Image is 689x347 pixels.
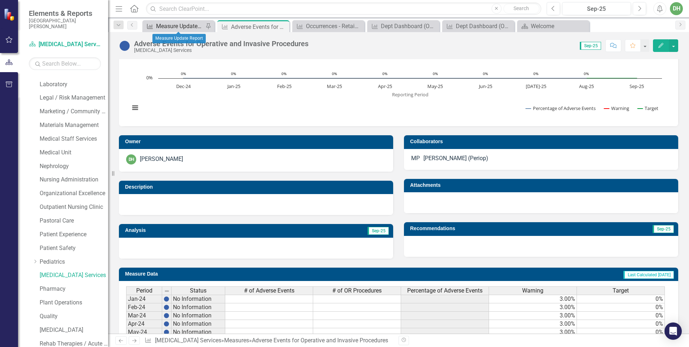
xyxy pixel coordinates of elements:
text: 0% [181,71,186,76]
a: Marketing / Community Services [40,107,108,116]
span: Elements & Reports [29,9,101,18]
span: Sep-25 [368,227,389,235]
h3: Collaborators [410,139,675,144]
div: Chart. Highcharts interactive chart. [126,11,671,119]
a: Legal / Risk Management [40,94,108,102]
text: 0% [584,71,589,76]
button: Show Target [637,105,659,111]
g: Target, line 3 of 3 with 10 data points. [182,77,639,80]
text: Mar-25 [327,83,342,89]
td: 3.00% [489,320,577,328]
td: 3.00% [489,312,577,320]
td: Jan-24 [126,295,162,303]
div: Sep-25 [565,5,628,13]
a: Pastoral Care [40,217,108,225]
a: Dept Dashboard (Operating Room) - [MEDICAL_DATA] time will not exceed 7 minutes for treatment wit... [444,22,512,31]
a: [MEDICAL_DATA] [40,326,108,334]
text: Reporting Period [392,91,428,98]
div: MP [411,154,420,163]
td: No Information [172,312,225,320]
text: 0% [483,71,488,76]
div: Measure Update Report [156,22,204,31]
td: Feb-24 [126,303,162,312]
button: Search [503,4,539,14]
text: Feb-25 [277,83,292,89]
text: Sep-25 [630,83,644,89]
div: Adverse Events for Operative and Invasive Procedures [252,337,388,344]
td: No Information [172,303,225,312]
td: 3.00% [489,303,577,312]
a: Pediatrics [40,258,108,266]
button: Sep-25 [562,2,631,15]
a: [MEDICAL_DATA] Services [40,271,108,280]
div: Adverse Events for Operative and Invasive Procedures [231,22,288,31]
div: [PERSON_NAME] (Periop) [423,154,488,163]
text: 0% [332,71,337,76]
text: 0% [533,71,538,76]
text: 0% [231,71,236,76]
td: Mar-24 [126,312,162,320]
a: Plant Operations [40,299,108,307]
td: 0% [577,328,665,337]
div: Dept Dashboard (Operating Room) - [MEDICAL_DATA] time will not exceed 7 minutes for treatment wit... [456,22,512,31]
a: Laboratory [40,80,108,89]
text: 0% [146,74,153,81]
text: 0% [281,71,286,76]
a: Nursing Administration [40,176,108,184]
div: [MEDICAL_DATA] Services [134,48,308,53]
text: 0% [433,71,438,76]
input: Search ClearPoint... [146,3,541,15]
div: Open Intercom Messenger [664,322,682,340]
h3: Attachments [410,183,675,188]
text: 0% [382,71,387,76]
text: Aug-25 [579,83,594,89]
td: 3.00% [489,295,577,303]
span: Percentage of Adverse Events [407,287,483,294]
div: » » [145,337,393,345]
a: Patient Experience [40,230,108,239]
g: Percentage of Adverse Events, line 1 of 3 with 10 data points. [182,77,588,80]
td: No Information [172,328,225,337]
span: Period [136,287,152,294]
div: Adverse Events for Operative and Invasive Procedures [134,40,308,48]
a: Occurrences - Retained Foreign Objects [294,22,363,31]
img: BgCOk07PiH71IgAAAABJRU5ErkJggg== [164,296,169,302]
div: [PERSON_NAME] [140,155,183,163]
img: BgCOk07PiH71IgAAAABJRU5ErkJggg== [164,329,169,335]
span: Search [514,5,529,11]
td: No Information [172,320,225,328]
img: No Information [119,40,130,52]
button: DH [670,2,683,15]
button: View chart menu, Chart [130,103,140,113]
span: Status [190,287,206,294]
a: Measure Update Report [144,22,204,31]
span: Sep-25 [580,42,601,50]
a: Dept Dashboard (Operating Room) - Shockwaves per unit at one treatment will not exceed 3500 ([MED... [369,22,437,31]
img: ClearPoint Strategy [4,8,16,21]
a: Medical Unit [40,149,108,157]
a: Patient Safety [40,244,108,252]
h3: Owner [125,139,390,144]
text: Apr-25 [378,83,392,89]
td: 0% [577,303,665,312]
text: Dec-24 [176,83,191,89]
a: [MEDICAL_DATA] Services [155,337,221,344]
img: BgCOk07PiH71IgAAAABJRU5ErkJggg== [164,313,169,319]
div: Dept Dashboard (Operating Room) - Shockwaves per unit at one treatment will not exceed 3500 ([MED... [381,22,437,31]
a: Outpatient Nursing Clinic [40,203,108,211]
td: No Information [172,295,225,303]
a: [MEDICAL_DATA] Services [29,40,101,49]
span: Target [613,287,629,294]
span: Sep-25 [653,225,674,233]
text: [DATE]-25 [526,83,546,89]
button: Show Warning [604,105,630,111]
a: Organizational Excellence [40,189,108,198]
a: Quality [40,312,108,321]
td: 0% [577,312,665,320]
span: # of OR Procedures [332,287,382,294]
img: 8DAGhfEEPCf229AAAAAElFTkSuQmCC [164,288,170,294]
a: Pharmacy [40,285,108,293]
td: 0% [577,320,665,328]
button: Show Percentage of Adverse Events [526,105,596,111]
